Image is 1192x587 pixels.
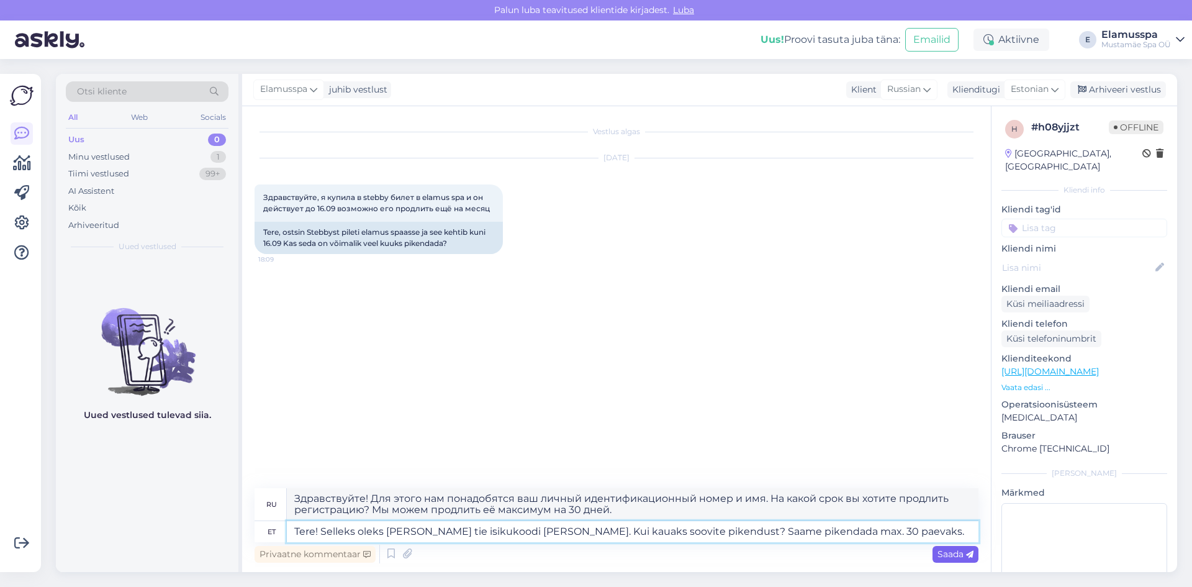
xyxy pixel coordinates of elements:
div: Arhiveeri vestlus [1070,81,1166,98]
img: No chats [56,286,238,398]
span: 18:09 [258,255,305,264]
div: Küsi telefoninumbrit [1001,330,1101,347]
input: Lisa tag [1001,219,1167,237]
div: Privaatne kommentaar [255,546,376,563]
span: Luba [669,4,698,16]
p: [MEDICAL_DATA] [1001,411,1167,424]
div: [GEOGRAPHIC_DATA], [GEOGRAPHIC_DATA] [1005,147,1142,173]
p: Operatsioonisüsteem [1001,398,1167,411]
div: Kliendi info [1001,184,1167,196]
p: Kliendi email [1001,283,1167,296]
div: et [268,521,276,542]
p: Kliendi telefon [1001,317,1167,330]
div: Proovi tasuta juba täna: [761,32,900,47]
p: Kliendi nimi [1001,242,1167,255]
div: Küsi meiliaadressi [1001,296,1090,312]
img: Askly Logo [10,84,34,107]
div: Tere, ostsin Stebbyst pileti elamus spaasse ja see kehtib kuni 16.09 Kas seda on võimalik veel ku... [255,222,503,254]
p: Vaata edasi ... [1001,382,1167,393]
div: Arhiveeritud [68,219,119,232]
div: 1 [210,151,226,163]
div: AI Assistent [68,185,114,198]
span: Estonian [1011,83,1049,96]
div: Aktiivne [973,29,1049,51]
span: Otsi kliente [77,85,127,98]
a: [URL][DOMAIN_NAME] [1001,366,1099,377]
input: Lisa nimi [1002,261,1153,275]
div: 99+ [199,168,226,180]
span: Здравствуйте, я купила в stebby билет в elamus spa и он действует до 16.09 возможно его продлить ... [263,193,490,213]
span: Russian [887,83,921,96]
textarea: Tere! Selleks oleks [PERSON_NAME] tie isikukoodi [PERSON_NAME]. Kui kauaks soovite pikendust? Saa... [287,521,978,542]
div: Web [129,109,150,125]
div: Minu vestlused [68,151,130,163]
div: Socials [198,109,228,125]
div: [DATE] [255,152,978,163]
span: Saada [937,548,973,560]
div: # h08yjjzt [1031,120,1109,135]
span: h [1011,124,1018,134]
div: Vestlus algas [255,126,978,137]
p: Kliendi tag'id [1001,203,1167,216]
div: Uus [68,134,84,146]
div: All [66,109,80,125]
textarea: Здравствуйте! Для этого нам понадобятся ваш личный идентификационный номер и имя. На какой срок в... [287,488,978,521]
div: Klient [846,83,877,96]
p: Klienditeekond [1001,352,1167,365]
div: [PERSON_NAME] [1001,468,1167,479]
p: Brauser [1001,429,1167,442]
b: Uus! [761,34,784,45]
a: ElamusspaMustamäe Spa OÜ [1101,30,1185,50]
div: E [1079,31,1096,48]
p: Märkmed [1001,486,1167,499]
p: Uued vestlused tulevad siia. [84,409,211,422]
div: juhib vestlust [324,83,387,96]
p: Chrome [TECHNICAL_ID] [1001,442,1167,455]
div: Mustamäe Spa OÜ [1101,40,1171,50]
div: 0 [208,134,226,146]
div: Elamusspa [1101,30,1171,40]
span: Elamusspa [260,83,307,96]
button: Emailid [905,28,959,52]
span: Offline [1109,121,1163,134]
div: Tiimi vestlused [68,168,129,180]
div: Klienditugi [947,83,1000,96]
div: ru [266,494,277,515]
div: Kõik [68,202,86,214]
span: Uued vestlused [119,241,176,252]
